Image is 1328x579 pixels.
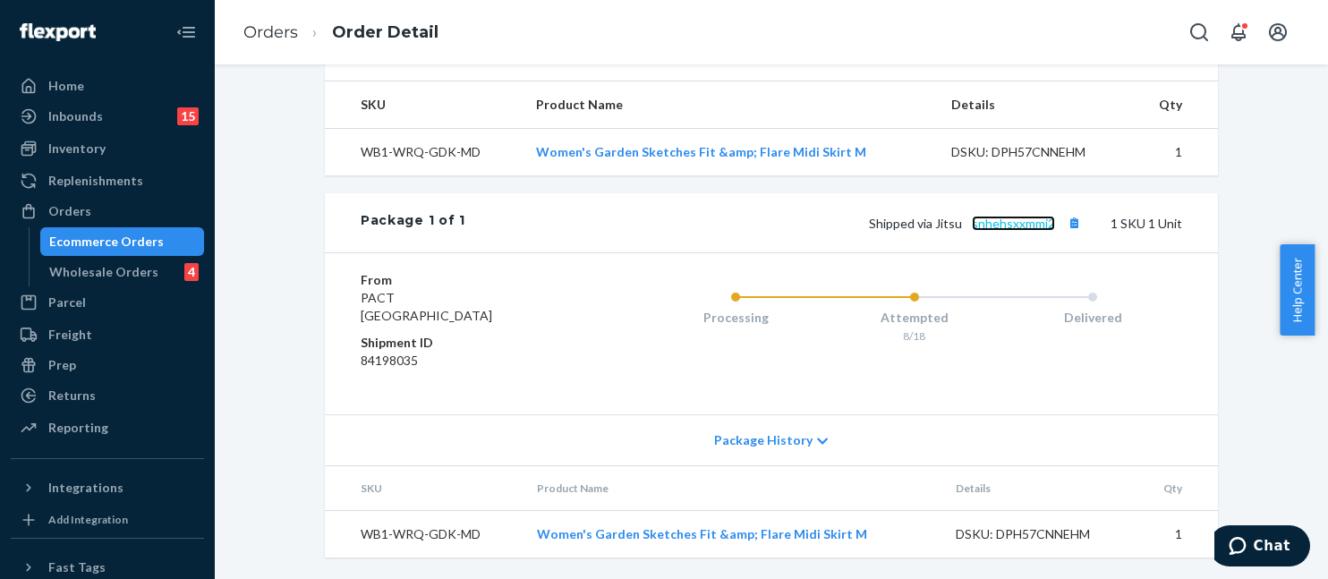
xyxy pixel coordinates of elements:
[361,334,575,352] dt: Shipment ID
[1133,81,1218,129] th: Qty
[956,525,1124,543] div: DSKU: DPH57CNNEHM
[11,166,204,195] a: Replenishments
[11,320,204,349] a: Freight
[1181,14,1217,50] button: Open Search Box
[522,81,937,129] th: Product Name
[825,328,1004,344] div: 8/18
[325,81,522,129] th: SKU
[11,413,204,442] a: Reporting
[1280,244,1315,336] button: Help Center
[937,81,1134,129] th: Details
[11,381,204,410] a: Returns
[1221,14,1256,50] button: Open notifications
[11,473,204,502] button: Integrations
[361,271,575,289] dt: From
[243,22,298,42] a: Orders
[332,22,438,42] a: Order Detail
[11,72,204,100] a: Home
[361,290,492,323] span: PACT [GEOGRAPHIC_DATA]
[1003,309,1182,327] div: Delivered
[325,129,522,176] td: WB1-WRQ-GDK-MD
[48,356,76,374] div: Prep
[11,509,204,531] a: Add Integration
[48,172,143,190] div: Replenishments
[1137,511,1218,558] td: 1
[48,140,106,158] div: Inventory
[48,512,128,527] div: Add Integration
[714,431,813,449] span: Package History
[49,263,158,281] div: Wholesale Orders
[941,466,1138,511] th: Details
[1214,525,1310,570] iframe: Opens a widget where you can chat to one of our agents
[48,202,91,220] div: Orders
[40,227,205,256] a: Ecommerce Orders
[536,144,866,159] a: Women's Garden Sketches Fit &amp; Flare Midi Skirt M
[1133,129,1218,176] td: 1
[168,14,204,50] button: Close Navigation
[11,351,204,379] a: Prep
[229,6,453,59] ol: breadcrumbs
[951,143,1119,161] div: DSKU: DPH57CNNEHM
[11,102,204,131] a: Inbounds15
[48,294,86,311] div: Parcel
[11,134,204,163] a: Inventory
[523,466,941,511] th: Product Name
[49,233,164,251] div: Ecommerce Orders
[184,263,199,281] div: 4
[11,197,204,226] a: Orders
[869,216,1085,231] span: Shipped via Jitsu
[11,288,204,317] a: Parcel
[361,352,575,370] dd: 84198035
[48,479,123,497] div: Integrations
[48,326,92,344] div: Freight
[48,107,103,125] div: Inbounds
[361,211,465,234] div: Package 1 of 1
[20,23,96,41] img: Flexport logo
[177,107,199,125] div: 15
[972,216,1055,231] a: snhehsxxmmj2
[1062,211,1085,234] button: Copy tracking number
[48,558,106,576] div: Fast Tags
[40,258,205,286] a: Wholesale Orders4
[325,511,523,558] td: WB1-WRQ-GDK-MD
[48,419,108,437] div: Reporting
[825,309,1004,327] div: Attempted
[48,387,96,404] div: Returns
[1137,466,1218,511] th: Qty
[1260,14,1296,50] button: Open account menu
[48,77,84,95] div: Home
[325,466,523,511] th: SKU
[465,211,1182,234] div: 1 SKU 1 Unit
[646,309,825,327] div: Processing
[537,526,867,541] a: Women's Garden Sketches Fit &amp; Flare Midi Skirt M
